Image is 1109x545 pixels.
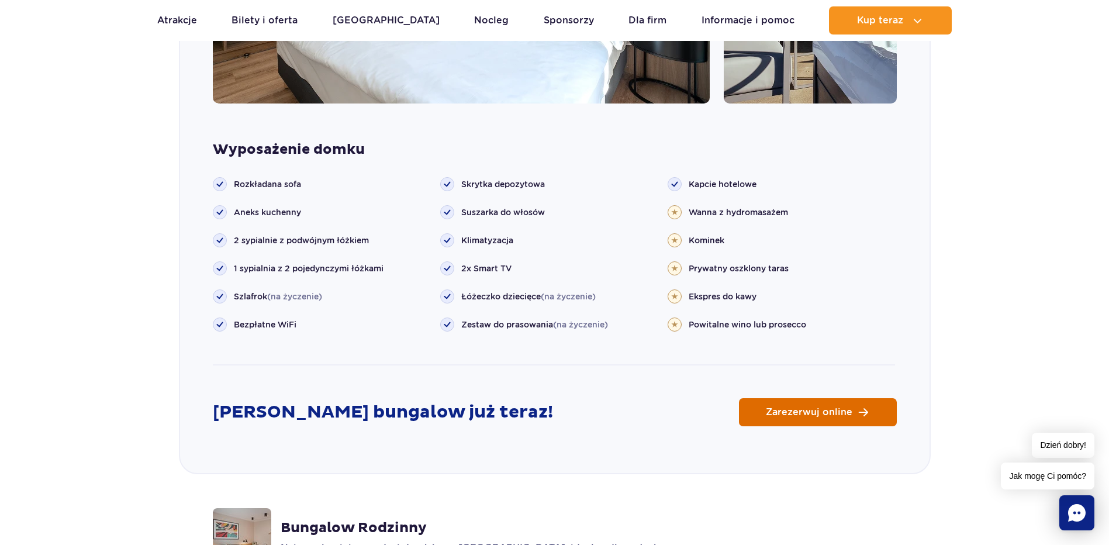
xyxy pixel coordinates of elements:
[281,519,427,537] strong: Bungalow Rodzinny
[1032,433,1094,458] span: Dzień dobry!
[234,178,301,190] span: Rozkładana sofa
[689,291,756,302] span: Ekspres do kawy
[544,6,594,35] a: Sponsorzy
[829,6,952,35] button: Kup teraz
[689,234,724,246] span: Kominek
[461,178,545,190] span: Skrytka depozytowa
[234,234,369,246] span: 2 sypialnie z podwójnym łóżkiem
[213,401,553,423] strong: [PERSON_NAME] bungalow już teraz!
[689,206,788,218] span: Wanna z hydromasażem
[213,141,897,158] strong: Wyposażenie domku
[739,398,897,426] a: Zarezerwuj online
[234,319,296,330] span: Bezpłatne WiFi
[461,206,545,218] span: Suszarka do włosów
[1001,463,1094,489] span: Jak mogę Ci pomóc?
[461,319,608,330] span: Zestaw do prasowania
[267,292,322,301] span: (na życzenie)
[702,6,794,35] a: Informacje i pomoc
[689,319,806,330] span: Powitalne wino lub prosecco
[628,6,666,35] a: Dla firm
[857,15,903,26] span: Kup teraz
[474,6,509,35] a: Nocleg
[461,263,512,274] span: 2x Smart TV
[333,6,440,35] a: [GEOGRAPHIC_DATA]
[553,320,608,329] span: (na życzenie)
[461,291,596,302] span: Łóżeczko dziecięce
[234,206,301,218] span: Aneks kuchenny
[234,291,322,302] span: Szlafrok
[234,263,384,274] span: 1 sypialnia z 2 pojedynczymi łóżkami
[232,6,298,35] a: Bilety i oferta
[157,6,197,35] a: Atrakcje
[541,292,596,301] span: (na życzenie)
[1059,495,1094,530] div: Chat
[461,234,513,246] span: Klimatyzacja
[766,408,852,417] span: Zarezerwuj online
[689,178,756,190] span: Kapcie hotelowe
[689,263,789,274] span: Prywatny oszklony taras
